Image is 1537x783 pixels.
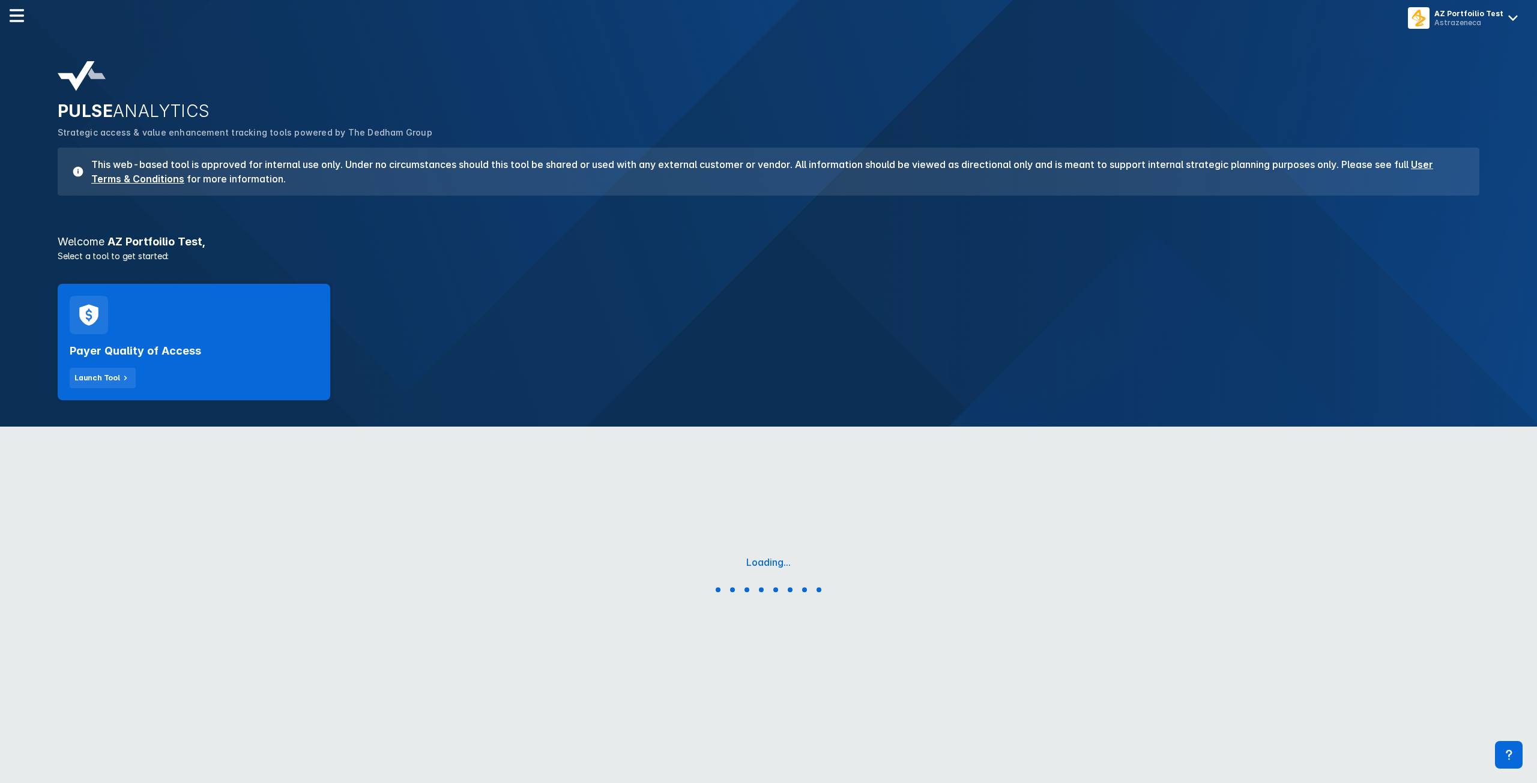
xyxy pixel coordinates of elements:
h2: Payer Quality of Access [70,344,201,358]
img: menu button [1410,10,1427,26]
img: menu--horizontal.svg [10,8,24,23]
div: Loading... [746,556,791,568]
span: ANALYTICS [113,101,210,121]
p: Strategic access & value enhancement tracking tools powered by The Dedham Group [58,126,1479,139]
div: AZ Portfoilio Test [1434,9,1503,18]
div: Astrazeneca [1434,18,1503,27]
p: Select a tool to get started: [50,250,1487,262]
div: Launch Tool [74,373,120,383]
h3: AZ Portfoilio Test , [50,236,1487,247]
div: Contact Support [1495,741,1523,769]
h3: This web-based tool is approved for internal use only. Under no circumstances should this tool be... [84,157,1465,186]
img: pulse-analytics-logo [58,61,106,91]
a: Payer Quality of AccessLaunch Tool [58,284,330,400]
h2: PULSE [58,101,1479,121]
button: Launch Tool [70,368,136,388]
span: Welcome [58,235,104,248]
